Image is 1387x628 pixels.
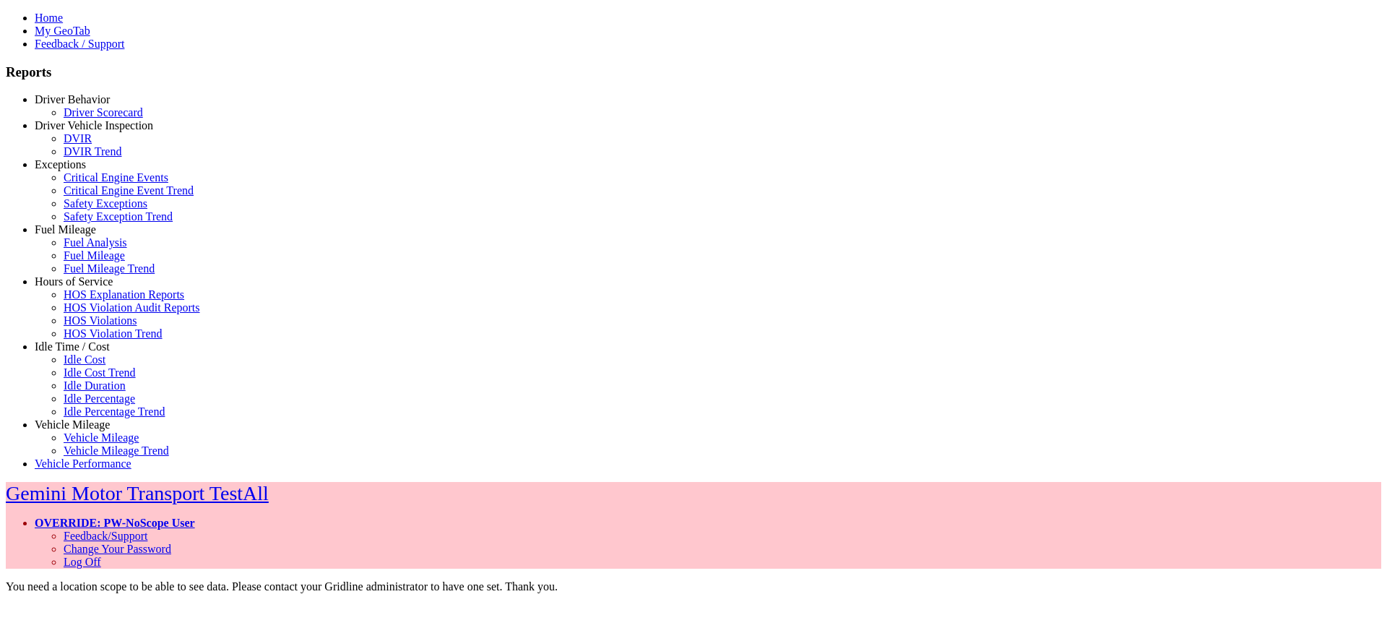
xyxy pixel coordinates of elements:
[64,444,169,457] a: Vehicle Mileage Trend
[64,431,139,444] a: Vehicle Mileage
[64,106,143,119] a: Driver Scorecard
[64,366,136,379] a: Idle Cost Trend
[35,418,110,431] a: Vehicle Mileage
[35,158,86,171] a: Exceptions
[64,249,125,262] a: Fuel Mileage
[64,379,126,392] a: Idle Duration
[35,340,110,353] a: Idle Time / Cost
[64,210,173,223] a: Safety Exception Trend
[64,288,184,301] a: HOS Explanation Reports
[35,517,195,529] a: OVERRIDE: PW-NoScope User
[64,392,135,405] a: Idle Percentage
[6,580,1381,593] div: You need a location scope to be able to see data. Please contact your Gridline administrator to h...
[35,275,113,288] a: Hours of Service
[64,530,147,542] a: Feedback/Support
[35,93,110,106] a: Driver Behavior
[64,197,147,210] a: Safety Exceptions
[6,64,1381,80] h3: Reports
[35,457,131,470] a: Vehicle Performance
[64,145,121,158] a: DVIR Trend
[64,327,163,340] a: HOS Violation Trend
[64,556,101,568] a: Log Off
[35,223,96,236] a: Fuel Mileage
[64,405,165,418] a: Idle Percentage Trend
[64,262,155,275] a: Fuel Mileage Trend
[35,119,153,132] a: Driver Vehicle Inspection
[64,301,200,314] a: HOS Violation Audit Reports
[64,236,127,249] a: Fuel Analysis
[64,184,194,197] a: Critical Engine Event Trend
[64,353,105,366] a: Idle Cost
[35,38,124,50] a: Feedback / Support
[64,132,92,145] a: DVIR
[64,314,137,327] a: HOS Violations
[64,543,171,555] a: Change Your Password
[35,25,90,37] a: My GeoTab
[35,12,63,24] a: Home
[64,171,168,184] a: Critical Engine Events
[6,482,269,504] a: Gemini Motor Transport TestAll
